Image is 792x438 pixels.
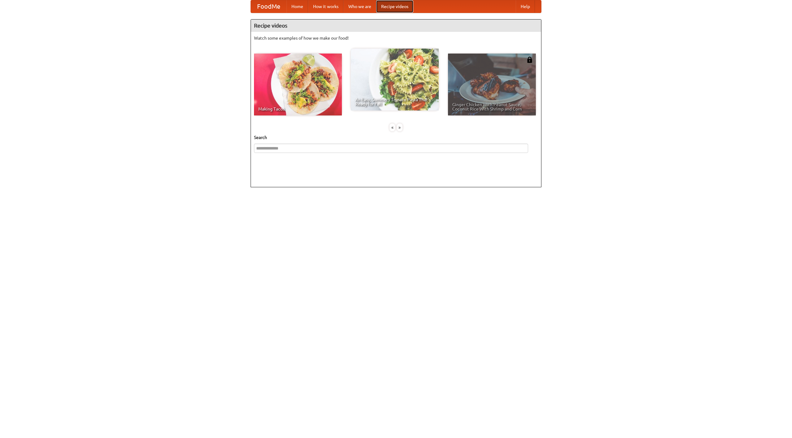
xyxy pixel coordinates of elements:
a: FoodMe [251,0,286,13]
a: Home [286,0,308,13]
span: Making Tacos [258,107,338,111]
h4: Recipe videos [251,20,541,32]
h5: Search [254,134,538,141]
a: Help [516,0,535,13]
div: « [390,124,395,131]
p: Watch some examples of how we make our food! [254,35,538,41]
img: 483408.png [527,57,533,63]
div: » [397,124,402,131]
a: How it works [308,0,343,13]
span: An Easy, Summery Tomato Pasta That's Ready for Fall [355,98,434,106]
a: Who we are [343,0,376,13]
a: An Easy, Summery Tomato Pasta That's Ready for Fall [351,49,439,111]
a: Recipe videos [376,0,413,13]
a: Making Tacos [254,54,342,115]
